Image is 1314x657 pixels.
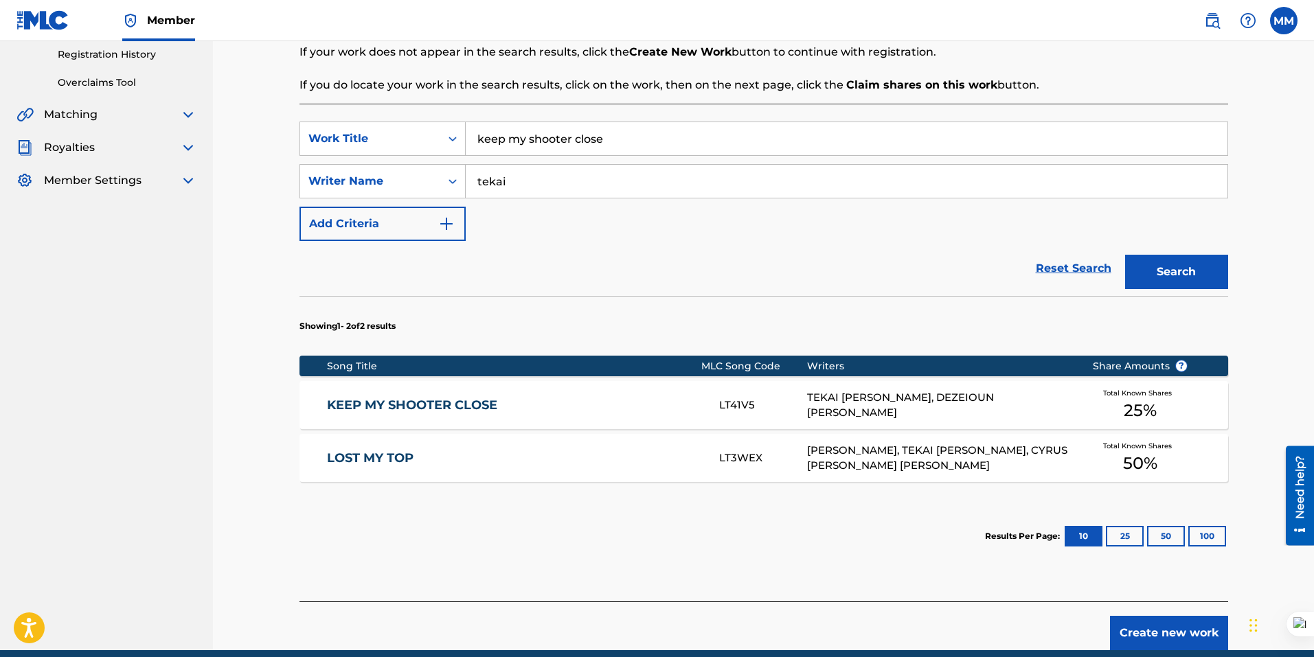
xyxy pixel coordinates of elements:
form: Search Form [299,122,1228,296]
img: expand [180,139,196,156]
button: Create new work [1110,616,1228,650]
strong: Create New Work [629,45,732,58]
p: If your work does not appear in the search results, click the button to continue with registration. [299,44,1228,60]
div: Work Title [308,130,432,147]
div: MLC Song Code [701,359,807,373]
a: Overclaims Tool [58,76,196,90]
button: 10 [1065,526,1102,546]
span: Total Known Shares [1103,388,1177,398]
div: Writers [807,359,1072,373]
img: 9d2ae6d4665cec9f34b9.svg [438,216,455,232]
img: help [1240,12,1256,29]
strong: Claim shares on this work [846,78,997,91]
img: Member Settings [16,172,33,189]
span: Share Amounts [1093,359,1188,373]
p: Showing 1 - 2 of 2 results [299,320,396,332]
span: Member [147,12,195,28]
span: ? [1176,360,1187,371]
span: Member Settings [44,172,141,189]
a: LOST MY TOP [327,450,701,466]
span: Royalties [44,139,95,156]
a: KEEP MY SHOOTER CLOSE [327,397,701,413]
div: Drag [1249,605,1258,646]
a: Registration History [58,47,196,62]
div: Song Title [327,359,701,373]
img: expand [180,172,196,189]
div: LT3WEX [719,450,807,466]
img: expand [180,106,196,123]
span: Matching [44,106,98,123]
img: Matching [16,106,34,123]
iframe: Resource Center [1276,446,1314,545]
div: LT41V5 [719,397,807,413]
div: User Menu [1270,7,1298,34]
img: Top Rightsholder [122,12,139,29]
div: TEKAI [PERSON_NAME], DEZEIOUN [PERSON_NAME] [807,390,1072,421]
div: Writer Name [308,173,432,189]
img: MLC Logo [16,10,69,30]
button: Search [1125,255,1228,289]
p: Results Per Page: [985,530,1063,542]
button: Add Criteria [299,207,466,241]
a: Public Search [1199,7,1226,34]
span: 25 % [1124,398,1157,423]
img: Royalties [16,139,33,156]
div: Need help? [15,10,34,73]
p: If you do locate your work in the search results, click on the work, then on the next page, click... [299,77,1228,93]
button: 25 [1106,526,1144,546]
img: search [1204,12,1221,29]
button: 100 [1188,526,1226,546]
button: 50 [1147,526,1185,546]
div: Help [1234,7,1262,34]
a: Reset Search [1029,253,1118,284]
div: [PERSON_NAME], TEKAI [PERSON_NAME], CYRUS [PERSON_NAME] [PERSON_NAME] [807,443,1072,474]
iframe: Chat Widget [1245,591,1314,657]
span: Total Known Shares [1103,441,1177,451]
span: 50 % [1123,451,1157,476]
